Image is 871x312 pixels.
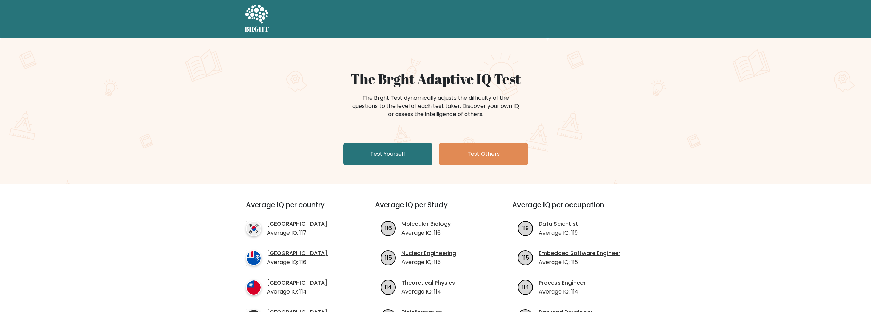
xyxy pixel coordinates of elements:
[269,71,603,87] h1: The Brght Adaptive IQ Test
[401,220,451,228] a: Molecular Biology
[246,280,261,295] img: country
[401,288,455,296] p: Average IQ: 114
[385,283,392,291] text: 114
[245,3,269,35] a: BRGHT
[267,220,328,228] a: [GEOGRAPHIC_DATA]
[522,283,529,291] text: 114
[245,25,269,33] h5: BRGHT
[267,249,328,258] a: [GEOGRAPHIC_DATA]
[267,279,328,287] a: [GEOGRAPHIC_DATA]
[401,258,456,266] p: Average IQ: 115
[539,288,586,296] p: Average IQ: 114
[343,143,432,165] a: Test Yourself
[439,143,528,165] a: Test Others
[522,224,529,232] text: 119
[385,253,392,261] text: 115
[512,201,633,217] h3: Average IQ per occupation
[246,201,350,217] h3: Average IQ per country
[267,258,328,266] p: Average IQ: 116
[522,253,529,261] text: 115
[267,229,328,237] p: Average IQ: 117
[246,250,261,266] img: country
[401,279,455,287] a: Theoretical Physics
[539,229,578,237] p: Average IQ: 119
[401,249,456,258] a: Nuclear Engineering
[350,94,521,118] div: The Brght Test dynamically adjusts the difficulty of the questions to the level of each test take...
[267,288,328,296] p: Average IQ: 114
[385,224,392,232] text: 116
[539,258,620,266] p: Average IQ: 115
[246,221,261,236] img: country
[539,220,578,228] a: Data Scientist
[401,229,451,237] p: Average IQ: 116
[539,279,586,287] a: Process Engineer
[539,249,620,258] a: Embedded Software Engineer
[375,201,496,217] h3: Average IQ per Study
